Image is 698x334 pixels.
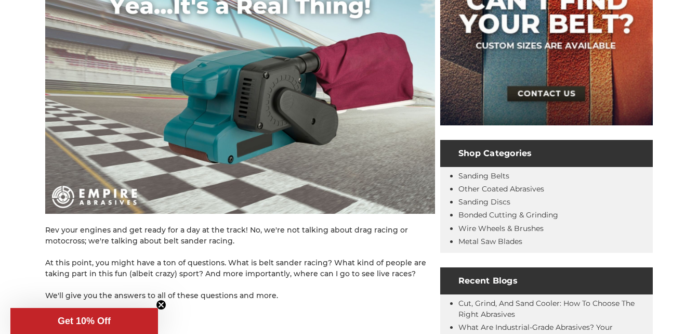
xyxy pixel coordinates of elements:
a: Bonded Cutting & Grinding [458,210,558,220]
a: Metal Saw Blades [458,237,522,246]
p: Rev your engines and get ready for a day at the track! No, we're not talking about drag racing or... [45,225,435,247]
p: At this point, you might have a ton of questions. What is belt sander racing? What kind of people... [45,258,435,279]
p: We'll give you the answers to all of these questions and more. [45,290,435,301]
h4: Shop Categories [440,140,653,167]
a: Cut, Grind, and Sand Cooler: How to Choose the Right Abrasives [458,299,635,319]
button: Close teaser [156,300,166,310]
p: Get ready. Get set. Let's go! [45,312,435,323]
a: Other Coated Abrasives [458,184,544,194]
span: Get 10% Off [58,316,111,326]
div: Get 10% OffClose teaser [10,308,158,334]
a: Wire Wheels & Brushes [458,224,544,233]
h4: Recent Blogs [440,267,653,294]
a: Sanding Discs [458,197,510,207]
a: Sanding Belts [458,171,509,181]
